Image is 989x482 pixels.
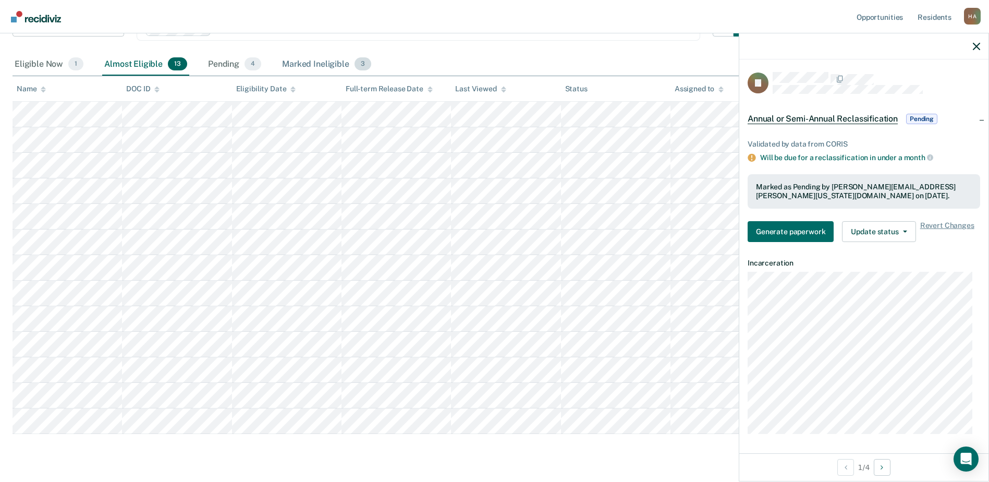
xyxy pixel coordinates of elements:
button: Previous Opportunity [837,459,854,476]
div: Eligible Now [13,53,86,76]
dt: Incarceration [748,259,980,268]
button: Profile dropdown button [964,8,981,25]
div: Validated by data from CORIS [748,140,980,149]
div: Status [565,85,588,93]
div: Full-term Release Date [346,85,433,93]
div: DOC ID [126,85,160,93]
div: Marked as Pending by [PERSON_NAME][EMAIL_ADDRESS][PERSON_NAME][US_STATE][DOMAIN_NAME] on [DATE]. [756,183,972,200]
div: Name [17,85,46,93]
span: Pending [906,114,937,124]
div: Open Intercom Messenger [954,447,979,472]
button: Generate paperwork [748,221,834,242]
span: Revert Changes [920,221,974,242]
button: Next Opportunity [874,459,890,476]
span: 13 [168,57,187,71]
div: Last Viewed [455,85,506,93]
span: Annual or Semi-Annual Reclassification [748,114,898,124]
div: Almost Eligible [102,53,189,76]
img: Recidiviz [11,11,61,22]
div: 1 / 4 [739,453,988,481]
button: Update status [842,221,915,242]
span: 1 [68,57,83,71]
span: 4 [245,57,261,71]
div: H A [964,8,981,25]
div: Will be due for a reclassification in under a month [760,153,980,162]
div: Pending [206,53,263,76]
div: Assigned to [675,85,724,93]
div: Annual or Semi-Annual ReclassificationPending [739,102,988,136]
div: Marked Ineligible [280,53,373,76]
a: Navigate to form link [748,221,838,242]
span: 3 [355,57,371,71]
div: Eligibility Date [236,85,296,93]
